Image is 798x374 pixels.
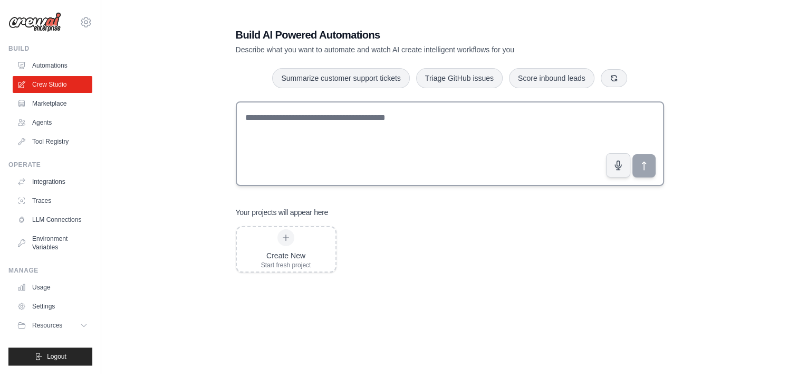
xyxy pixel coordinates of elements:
[13,317,92,334] button: Resources
[13,133,92,150] a: Tool Registry
[47,352,66,361] span: Logout
[606,153,630,177] button: Click to speak your automation idea
[261,261,311,269] div: Start fresh project
[13,279,92,296] a: Usage
[272,68,409,88] button: Summarize customer support tickets
[13,211,92,228] a: LLM Connections
[8,12,61,32] img: Logo
[13,114,92,131] a: Agents
[236,44,590,55] p: Describe what you want to automate and watch AI create intelligent workflows for you
[8,161,92,169] div: Operate
[13,173,92,190] a: Integrations
[8,44,92,53] div: Build
[8,348,92,366] button: Logout
[416,68,503,88] button: Triage GitHub issues
[236,27,590,42] h1: Build AI Powered Automations
[13,298,92,315] a: Settings
[13,95,92,112] a: Marketplace
[13,192,92,209] a: Traces
[8,266,92,275] div: Manage
[236,207,329,218] h3: Your projects will appear here
[13,57,92,74] a: Automations
[13,76,92,93] a: Crew Studio
[32,321,62,330] span: Resources
[509,68,594,88] button: Score inbound leads
[745,323,798,374] iframe: Chat Widget
[13,230,92,256] a: Environment Variables
[261,250,311,261] div: Create New
[601,69,627,87] button: Get new suggestions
